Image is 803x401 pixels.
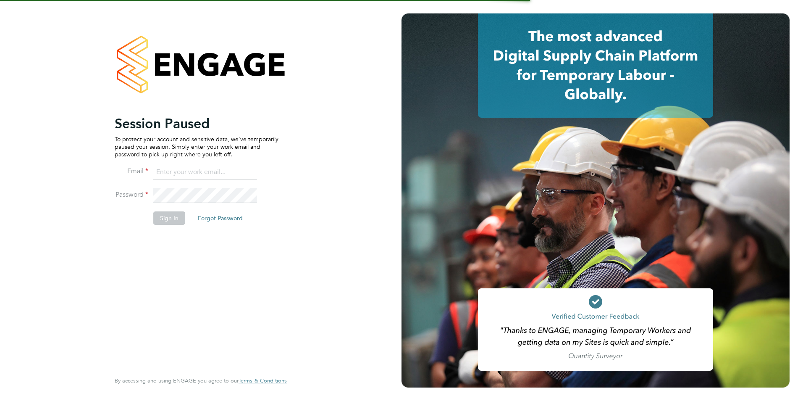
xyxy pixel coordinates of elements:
p: To protect your account and sensitive data, we've temporarily paused your session. Simply enter y... [115,135,278,158]
a: Terms & Conditions [239,377,287,384]
label: Email [115,167,148,176]
h2: Session Paused [115,115,278,132]
button: Forgot Password [191,211,249,225]
button: Sign In [153,211,185,225]
label: Password [115,190,148,199]
span: By accessing and using ENGAGE you agree to our [115,377,287,384]
input: Enter your work email... [153,165,257,180]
